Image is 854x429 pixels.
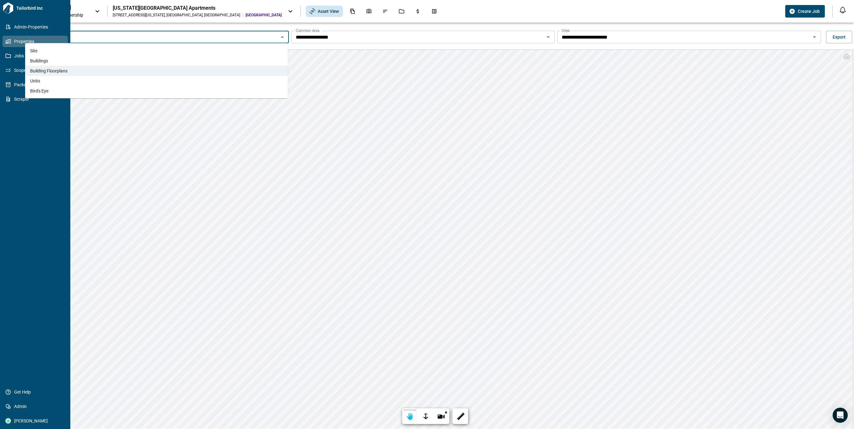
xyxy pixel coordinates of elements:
[11,389,62,395] span: Get Help
[798,8,820,14] span: Create Job
[3,401,68,412] a: Admin
[14,5,68,11] span: Tailorbird Inc
[3,21,68,33] a: Admin-Properties
[428,6,441,17] div: Takeoff Center
[11,403,62,410] span: Admin
[785,5,825,18] button: Create Job
[113,5,282,11] div: [US_STATE][GEOGRAPHIC_DATA] Apartments
[826,31,852,43] button: Export
[318,8,339,14] span: Asset View
[306,6,343,17] div: Asset View
[3,50,68,61] a: Jobs
[30,88,48,94] span: Bird's Eye
[362,6,376,17] div: Photos
[30,78,40,84] span: Units
[11,96,62,102] span: Scraper
[278,33,287,41] button: Close
[346,6,359,17] div: Documents
[11,67,62,73] span: Scopes
[296,28,320,33] label: Common Area
[810,33,819,41] button: Open
[562,28,570,33] label: View
[833,34,846,40] span: Export
[11,53,62,59] span: Jobs
[395,6,408,17] div: Jobs
[113,13,240,18] div: [STREET_ADDRESS][US_STATE] , [GEOGRAPHIC_DATA] , [GEOGRAPHIC_DATA]
[838,5,848,15] button: Open notification feed
[3,79,68,90] a: Packages
[30,68,68,74] span: Building Floorplans
[3,65,68,76] a: Scopes
[11,82,62,88] span: Packages
[246,13,282,18] span: [GEOGRAPHIC_DATA]
[11,418,62,424] span: [PERSON_NAME]
[833,408,848,423] div: Open Intercom Messenger
[11,38,62,45] span: Properties
[11,24,62,30] span: Admin-Properties
[30,48,37,54] span: Site
[3,36,68,47] a: Properties
[3,93,68,105] a: Scraper
[379,6,392,17] div: Issues & Info
[544,33,553,41] button: Open
[30,58,48,64] span: Buildings
[411,6,424,17] div: Budgets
